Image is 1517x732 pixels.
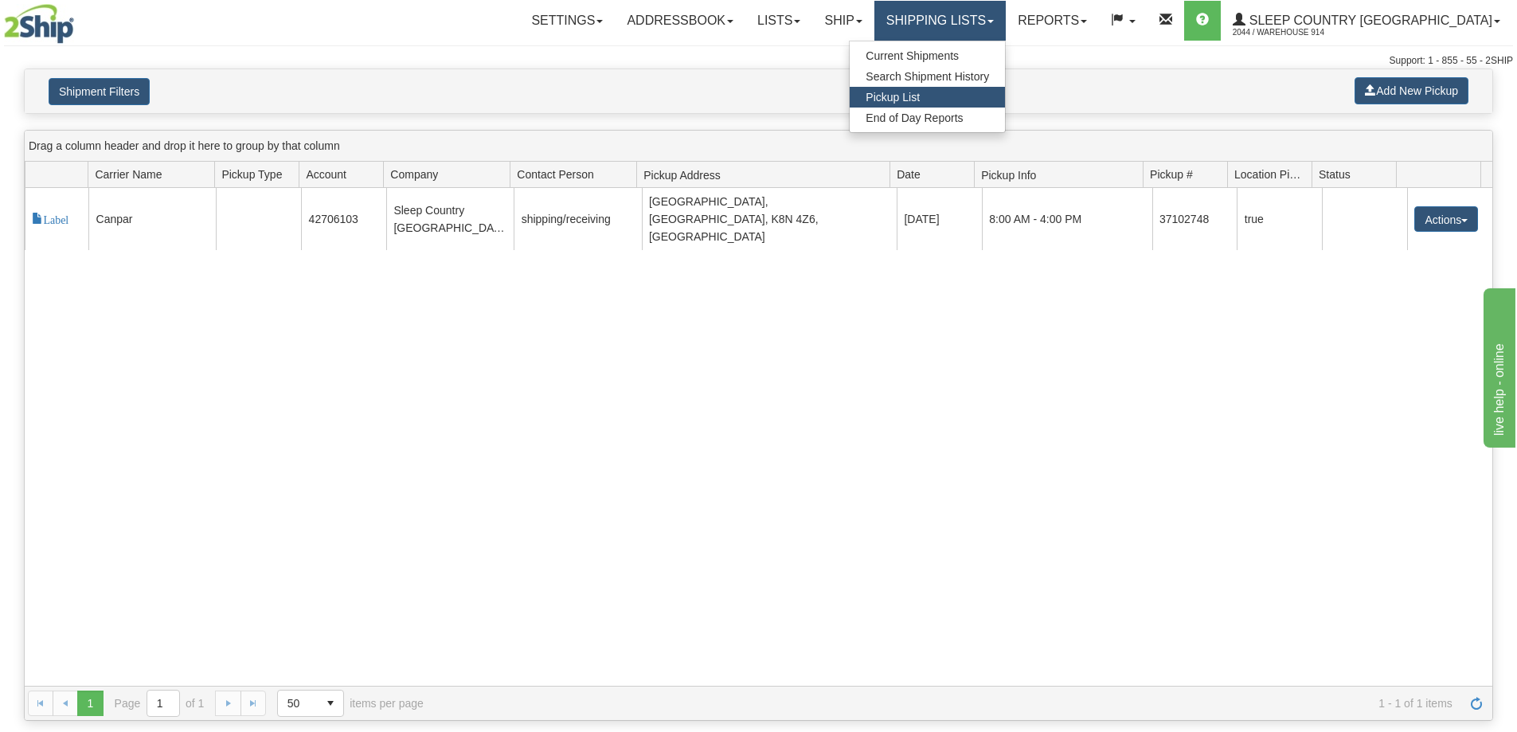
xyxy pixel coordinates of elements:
[812,1,874,41] a: Ship
[850,45,1005,66] a: Current Shipments
[1152,188,1237,250] td: 37102748
[982,188,1152,250] td: 8:00 AM - 4:00 PM
[519,1,615,41] a: Settings
[517,166,594,182] span: Contact Person
[1480,284,1515,447] iframe: chat widget
[32,213,68,225] a: Label
[287,695,308,711] span: 50
[277,690,424,717] span: items per page
[147,691,179,716] input: Page 1
[866,91,920,104] span: Pickup List
[850,108,1005,128] a: End of Day Reports
[25,131,1492,162] div: grid grouping header
[1006,1,1099,41] a: Reports
[318,691,343,716] span: select
[1464,691,1489,716] a: Refresh
[4,4,74,44] img: logo2044.jpg
[981,162,1143,187] span: Pickup Info
[221,166,282,182] span: Pickup Type
[446,697,1452,710] span: 1 - 1 of 1 items
[301,188,386,250] td: 42706103
[1221,1,1512,41] a: Sleep Country [GEOGRAPHIC_DATA] 2044 / Warehouse 914
[897,188,982,250] td: [DATE]
[386,188,514,250] td: Sleep Country [GEOGRAPHIC_DATA]
[77,691,103,716] span: Page 1
[866,70,989,83] span: Search Shipment History
[115,690,205,717] span: Page of 1
[897,166,921,182] span: Date
[642,188,897,250] td: [GEOGRAPHIC_DATA], [GEOGRAPHIC_DATA], K8N 4Z6, [GEOGRAPHIC_DATA]
[866,112,963,124] span: End of Day Reports
[49,78,150,105] button: Shipment Filters
[12,10,147,29] div: live help - online
[850,87,1005,108] a: Pickup List
[1233,25,1352,41] span: 2044 / Warehouse 914
[866,49,959,62] span: Current Shipments
[95,166,162,182] span: Carrier Name
[1237,188,1322,250] td: true
[32,213,68,224] span: Label
[874,1,1006,41] a: Shipping lists
[1355,77,1468,104] button: Add New Pickup
[615,1,745,41] a: Addressbook
[745,1,812,41] a: Lists
[277,690,344,717] span: Page sizes drop down
[643,162,889,187] span: Pickup Address
[306,166,346,182] span: Account
[1319,166,1351,182] span: Status
[88,188,216,250] td: Canpar
[4,54,1513,68] div: Support: 1 - 855 - 55 - 2SHIP
[1150,166,1193,182] span: Pickup #
[390,166,438,182] span: Company
[514,188,641,250] td: shipping/receiving
[1234,166,1305,182] span: Location Pickup
[1245,14,1492,27] span: Sleep Country [GEOGRAPHIC_DATA]
[850,66,1005,87] a: Search Shipment History
[1414,206,1478,232] button: Actions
